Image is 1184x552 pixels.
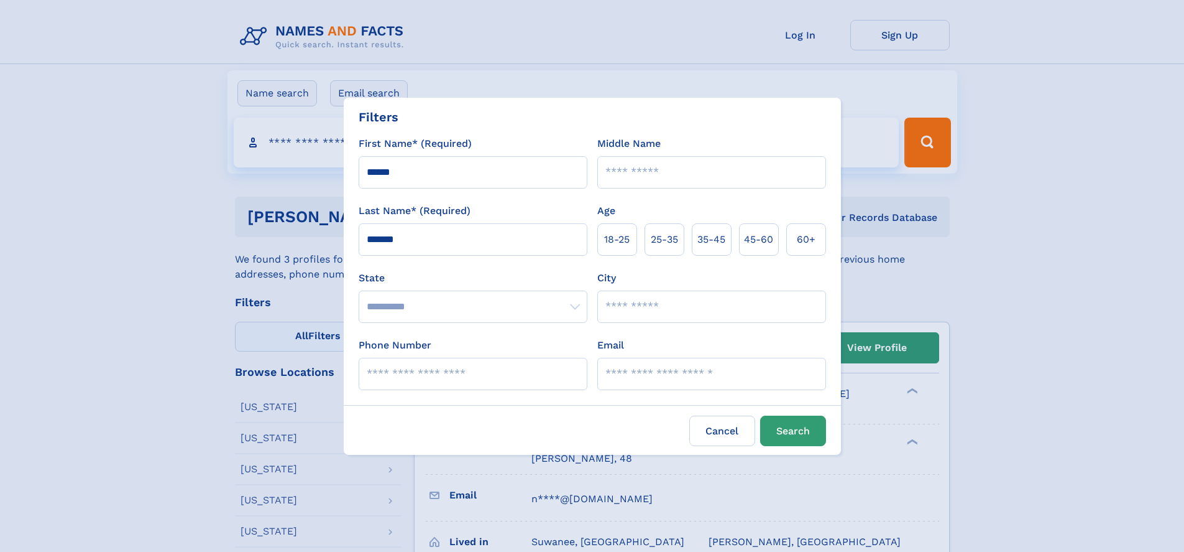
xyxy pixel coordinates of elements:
span: 25‑35 [651,232,678,247]
label: Email [597,338,624,353]
label: Last Name* (Required) [359,203,470,218]
label: City [597,271,616,286]
span: 35‑45 [697,232,725,247]
label: Age [597,203,615,218]
label: Cancel [689,416,755,446]
span: 60+ [797,232,815,247]
span: 45‑60 [744,232,773,247]
label: Middle Name [597,136,661,151]
button: Search [760,416,826,446]
div: Filters [359,108,398,126]
label: First Name* (Required) [359,136,472,151]
span: 18‑25 [604,232,630,247]
label: Phone Number [359,338,431,353]
label: State [359,271,587,286]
